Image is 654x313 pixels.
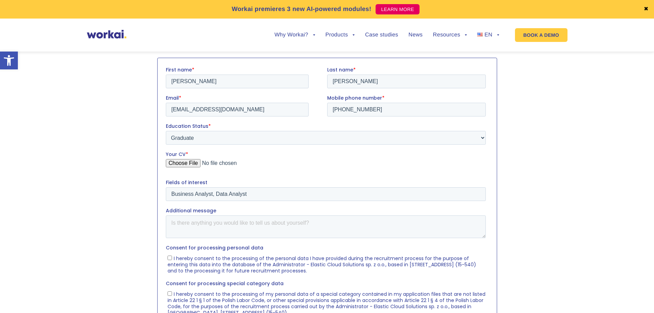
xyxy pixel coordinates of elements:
a: ✖ [644,7,649,12]
p: Workai premieres 3 new AI-powered modules! [232,4,371,14]
a: News [409,32,423,38]
a: Case studies [365,32,398,38]
a: Resources [433,32,467,38]
a: Products [325,32,355,38]
a: Why Workai? [274,32,315,38]
span: EN [484,32,492,38]
a: LEARN MORE [376,4,420,14]
a: BOOK A DEMO [515,28,567,42]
